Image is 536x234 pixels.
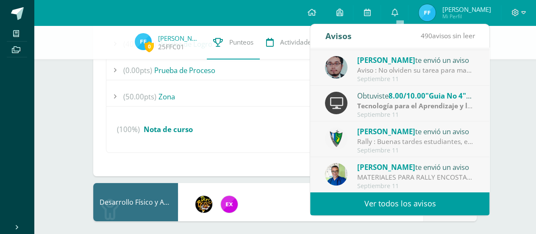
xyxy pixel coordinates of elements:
div: MATERIALES PARA RALLY ENCOSTALADOS: Buena tardes estimados padres de familia y alumnos, según ind... [357,172,475,182]
div: Septiembre 11 [357,76,475,83]
img: 692ded2a22070436d299c26f70cfa591.png [325,163,347,186]
span: (50.00pts) [123,87,156,106]
div: Zona [106,87,464,106]
div: Desarrollo Físico y Artístico (Extracurricular) [93,183,178,221]
span: Nota de curso [144,124,193,134]
img: 5fac68162d5e1b6fbd390a6ac50e103d.png [325,56,347,79]
img: f2b853f6947a4d110c82d09ec8a0485e.png [135,33,152,50]
div: Obtuviste en [357,90,475,101]
span: (100%) [117,113,140,146]
div: Rally : Buenas tardes estudiantes, es un gusto saludarlos. Por este medio se informa que los jóve... [357,137,475,147]
div: Septiembre 11 [357,147,475,154]
div: te envió un aviso [357,126,475,137]
div: Avisos [325,24,351,48]
img: ce84f7dabd80ed5f5aa83b4480291ac6.png [221,196,238,213]
span: Actividades [280,38,314,47]
span: [PERSON_NAME] [357,55,415,65]
a: Punteos [207,25,260,59]
img: 21dcd0747afb1b787494880446b9b401.png [195,196,212,213]
span: Mi Perfil [442,13,491,20]
a: [PERSON_NAME] [158,34,200,42]
div: te envió un aviso [357,54,475,65]
span: [PERSON_NAME] [357,162,415,172]
div: Prueba de Proceso [106,61,464,80]
span: 0 [144,41,154,52]
a: 25FFC01 [158,42,184,51]
span: Punteos [229,38,253,47]
a: Actividades [260,25,321,59]
span: [PERSON_NAME] [357,127,415,136]
span: 490 [420,31,432,40]
span: [PERSON_NAME] [442,5,491,14]
span: avisos sin leer [420,31,475,40]
span: "Guia No 4" [425,91,472,101]
div: | Zona [357,101,475,111]
div: Septiembre 11 [357,183,475,190]
a: Ver todos los avisos [310,192,489,215]
div: Aviso : No olviden su tarea para mañana Traer otro formato para trabajar [357,65,475,75]
img: f2b853f6947a4d110c82d09ec8a0485e.png [419,4,436,21]
img: 9f174a157161b4ddbe12118a61fed988.png [325,127,347,150]
span: (0.00pts) [123,61,152,80]
div: Septiembre 11 [357,111,475,118]
div: te envió un aviso [357,161,475,172]
span: 8.00/10.00 [389,91,425,101]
